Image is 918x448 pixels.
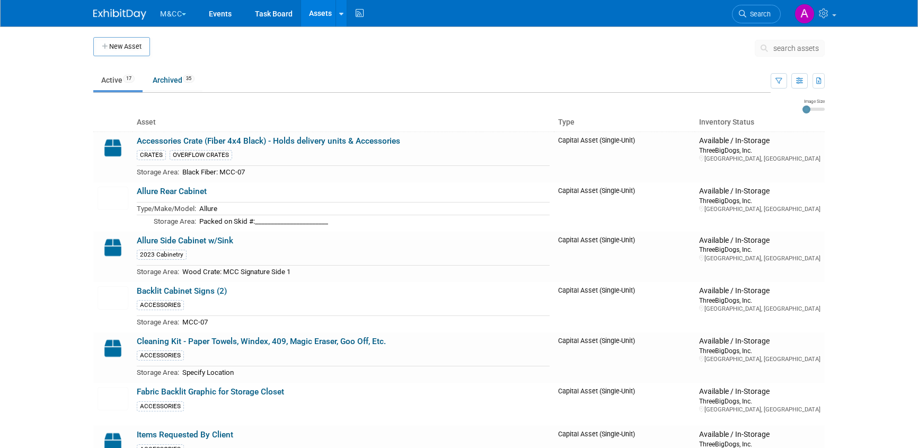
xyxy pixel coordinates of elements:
[699,355,820,363] div: [GEOGRAPHIC_DATA], [GEOGRAPHIC_DATA]
[554,131,695,182] td: Capital Asset (Single-Unit)
[179,366,550,379] td: Specify Location
[699,245,820,254] div: ThreeBigDogs, Inc.
[554,383,695,426] td: Capital Asset (Single-Unit)
[699,254,820,262] div: [GEOGRAPHIC_DATA], [GEOGRAPHIC_DATA]
[699,296,820,305] div: ThreeBigDogs, Inc.
[699,346,820,355] div: ThreeBigDogs, Inc.
[137,300,184,310] div: ACCESSORIES
[137,136,400,146] a: Accessories Crate (Fiber 4x4 Black) - Holds delivery units & Accessories
[98,136,128,160] img: Capital-Asset-Icon-2.png
[554,282,695,332] td: Capital Asset (Single-Unit)
[137,350,184,361] div: ACCESSORIES
[179,316,550,328] td: MCC-07
[154,217,196,225] span: Storage Area:
[554,332,695,383] td: Capital Asset (Single-Unit)
[699,236,820,245] div: Available / In-Storage
[699,136,820,146] div: Available / In-Storage
[554,232,695,282] td: Capital Asset (Single-Unit)
[802,98,825,104] div: Image Size
[145,70,202,90] a: Archived35
[699,305,820,313] div: [GEOGRAPHIC_DATA], [GEOGRAPHIC_DATA]
[699,196,820,205] div: ThreeBigDogs, Inc.
[699,387,820,397] div: Available / In-Storage
[179,266,550,278] td: Wood Crate: MCC Signature Side 1
[795,4,815,24] img: Art Stewart
[699,430,820,440] div: Available / In-Storage
[137,387,284,397] a: Fabric Backlit Graphic for Storage Closet
[732,5,781,23] a: Search
[554,182,695,232] td: Capital Asset (Single-Unit)
[699,155,820,163] div: [GEOGRAPHIC_DATA], [GEOGRAPHIC_DATA]
[699,187,820,196] div: Available / In-Storage
[196,203,550,215] td: Allure
[93,9,146,20] img: ExhibitDay
[137,286,227,296] a: Backlit Cabinet Signs (2)
[137,203,196,215] td: Type/Make/Model:
[773,44,819,52] span: search assets
[137,268,179,276] span: Storage Area:
[699,146,820,155] div: ThreeBigDogs, Inc.
[133,113,554,131] th: Asset
[137,168,179,176] span: Storage Area:
[137,318,179,326] span: Storage Area:
[699,406,820,414] div: [GEOGRAPHIC_DATA], [GEOGRAPHIC_DATA]
[98,337,128,360] img: Capital-Asset-Icon-2.png
[137,337,386,346] a: Cleaning Kit - Paper Towels, Windex, 409, Magic Eraser, Goo Off, Etc.
[554,113,695,131] th: Type
[746,10,771,18] span: Search
[137,250,187,260] div: 2023 Cabinetry
[137,430,233,440] a: Items Requested By Client
[137,150,166,160] div: CRATES
[699,286,820,296] div: Available / In-Storage
[137,368,179,376] span: Storage Area:
[93,37,150,56] button: New Asset
[123,75,135,83] span: 17
[170,150,232,160] div: OVERFLOW CRATES
[699,397,820,406] div: ThreeBigDogs, Inc.
[699,205,820,213] div: [GEOGRAPHIC_DATA], [GEOGRAPHIC_DATA]
[699,337,820,346] div: Available / In-Storage
[98,236,128,259] img: Capital-Asset-Icon-2.png
[196,215,550,227] td: Packed on Skid #:_______________________
[93,70,143,90] a: Active17
[137,401,184,411] div: ACCESSORIES
[137,236,233,245] a: Allure Side Cabinet w/Sink
[755,40,825,57] button: search assets
[179,166,550,178] td: Black Fiber: MCC-07
[183,75,195,83] span: 35
[137,187,207,196] a: Allure Rear Cabinet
